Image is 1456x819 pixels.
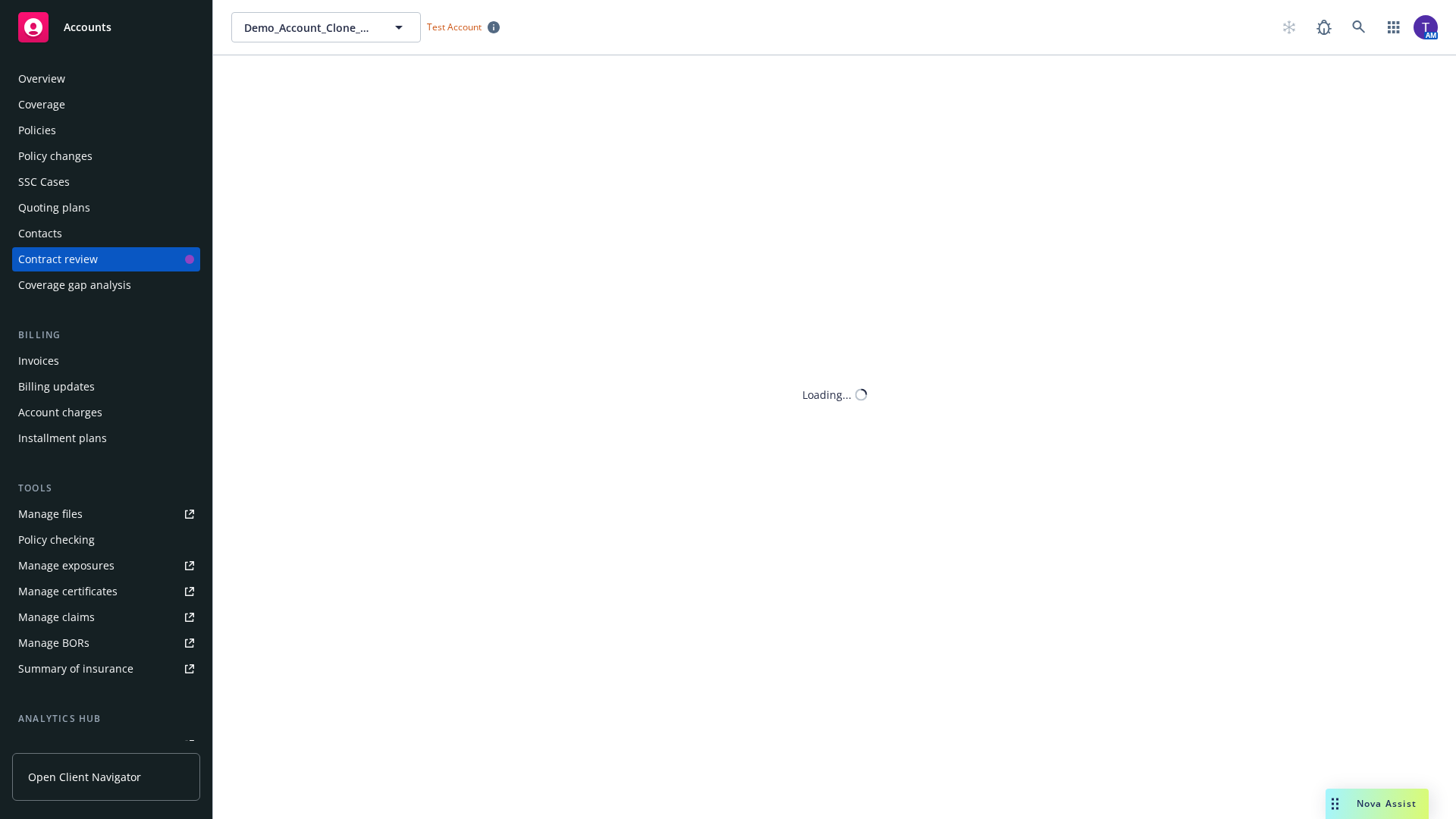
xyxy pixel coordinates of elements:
[64,21,111,33] span: Accounts
[18,631,89,655] div: Manage BORs
[1326,789,1345,819] div: Drag to move
[12,93,200,117] a: Coverage
[12,711,200,726] div: Analytics hub
[12,247,200,271] a: Contract review
[12,375,200,399] a: Billing updates
[12,6,200,49] a: Accounts
[18,93,65,117] div: Coverage
[18,144,93,168] div: Policy changes
[1309,12,1339,42] a: Report a Bug
[18,528,95,552] div: Policy checking
[12,554,200,578] a: Manage exposures
[12,67,200,91] a: Overview
[18,67,65,91] div: Overview
[1357,797,1417,810] span: Nova Assist
[427,20,482,33] span: Test Account
[18,349,59,373] div: Invoices
[18,247,98,271] div: Contract review
[18,221,62,246] div: Contacts
[12,733,200,757] a: Loss summary generator
[12,631,200,655] a: Manage BORs
[12,502,200,526] a: Manage files
[12,118,200,143] a: Policies
[231,12,421,42] button: Demo_Account_Clone_QA_CR_Tests_Demo
[1379,12,1409,42] a: Switch app
[1326,789,1429,819] button: Nova Assist
[12,328,200,343] div: Billing
[12,657,200,681] a: Summary of insurance
[18,733,144,757] div: Loss summary generator
[18,579,118,604] div: Manage certificates
[12,400,200,425] a: Account charges
[1274,12,1304,42] a: Start snowing
[12,579,200,604] a: Manage certificates
[421,19,506,35] span: Test Account
[18,400,102,425] div: Account charges
[18,426,107,450] div: Installment plans
[18,375,95,399] div: Billing updates
[12,605,200,629] a: Manage claims
[12,528,200,552] a: Policy checking
[18,657,133,681] div: Summary of insurance
[18,605,95,629] div: Manage claims
[12,481,200,496] div: Tools
[12,196,200,220] a: Quoting plans
[12,426,200,450] a: Installment plans
[12,349,200,373] a: Invoices
[18,170,70,194] div: SSC Cases
[18,502,83,526] div: Manage files
[12,170,200,194] a: SSC Cases
[244,20,375,36] span: Demo_Account_Clone_QA_CR_Tests_Demo
[12,144,200,168] a: Policy changes
[12,273,200,297] a: Coverage gap analysis
[18,118,56,143] div: Policies
[12,221,200,246] a: Contacts
[28,769,141,785] span: Open Client Navigator
[1344,12,1374,42] a: Search
[18,554,115,578] div: Manage exposures
[1414,15,1438,39] img: photo
[802,387,852,403] div: Loading...
[18,273,131,297] div: Coverage gap analysis
[18,196,90,220] div: Quoting plans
